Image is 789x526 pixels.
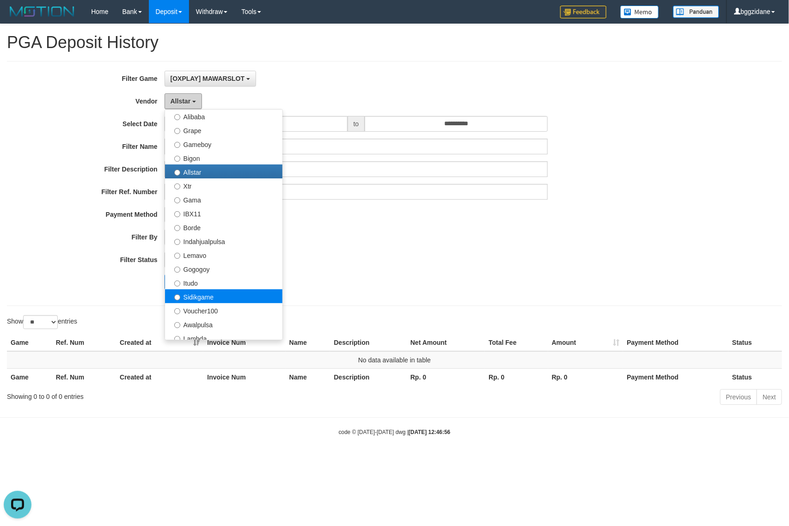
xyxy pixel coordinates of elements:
[174,225,180,231] input: Borde
[548,334,624,351] th: Amount: activate to sort column ascending
[174,267,180,273] input: Gogogoy
[165,137,282,151] label: Gameboy
[407,368,485,385] th: Rp. 0
[348,116,365,132] span: to
[23,315,58,329] select: Showentries
[165,220,282,234] label: Borde
[171,75,245,82] span: [OXPLAY] MAWARSLOT
[623,368,728,385] th: Payment Method
[339,429,451,435] small: code © [DATE]-[DATE] dwg |
[623,334,728,351] th: Payment Method
[728,334,782,351] th: Status
[116,368,203,385] th: Created at
[165,109,282,123] label: Alibaba
[620,6,659,18] img: Button%20Memo.svg
[485,368,548,385] th: Rp. 0
[174,281,180,287] input: Itudo
[174,294,180,300] input: Sidikgame
[174,322,180,328] input: Awalpulsa
[330,368,407,385] th: Description
[7,315,77,329] label: Show entries
[165,178,282,192] label: Xtr
[7,334,52,351] th: Game
[174,253,180,259] input: Lemavo
[7,388,322,401] div: Showing 0 to 0 of 0 entries
[165,71,256,86] button: [OXPLAY] MAWARSLOT
[171,98,191,105] span: Allstar
[116,334,203,351] th: Created at: activate to sort column ascending
[203,368,285,385] th: Invoice Num
[7,351,782,369] td: No data available in table
[165,206,282,220] label: IBX11
[165,275,282,289] label: Itudo
[7,5,77,18] img: MOTION_logo.png
[165,151,282,165] label: Bigon
[286,368,330,385] th: Name
[407,334,485,351] th: Net Amount
[165,262,282,275] label: Gogogoy
[174,183,180,190] input: Xtr
[52,368,116,385] th: Ref. Num
[174,156,180,162] input: Bigon
[165,93,202,109] button: Allstar
[203,334,285,351] th: Invoice Num
[4,4,31,31] button: Open LiveChat chat widget
[165,303,282,317] label: Voucher100
[165,248,282,262] label: Lemavo
[174,336,180,342] input: Lambda
[174,170,180,176] input: Allstar
[165,234,282,248] label: Indahjualpulsa
[560,6,606,18] img: Feedback.jpg
[409,429,450,435] strong: [DATE] 12:46:56
[174,114,180,120] input: Alibaba
[174,197,180,203] input: Gama
[165,331,282,345] label: Lambda
[52,334,116,351] th: Ref. Num
[165,165,282,178] label: Allstar
[7,368,52,385] th: Game
[165,123,282,137] label: Grape
[728,368,782,385] th: Status
[174,211,180,217] input: IBX11
[174,308,180,314] input: Voucher100
[7,33,782,52] h1: PGA Deposit History
[720,389,757,405] a: Previous
[673,6,719,18] img: panduan.png
[165,289,282,303] label: Sidikgame
[174,239,180,245] input: Indahjualpulsa
[165,317,282,331] label: Awalpulsa
[757,389,782,405] a: Next
[548,368,624,385] th: Rp. 0
[165,192,282,206] label: Gama
[174,142,180,148] input: Gameboy
[174,128,180,134] input: Grape
[330,334,407,351] th: Description
[485,334,548,351] th: Total Fee
[286,334,330,351] th: Name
